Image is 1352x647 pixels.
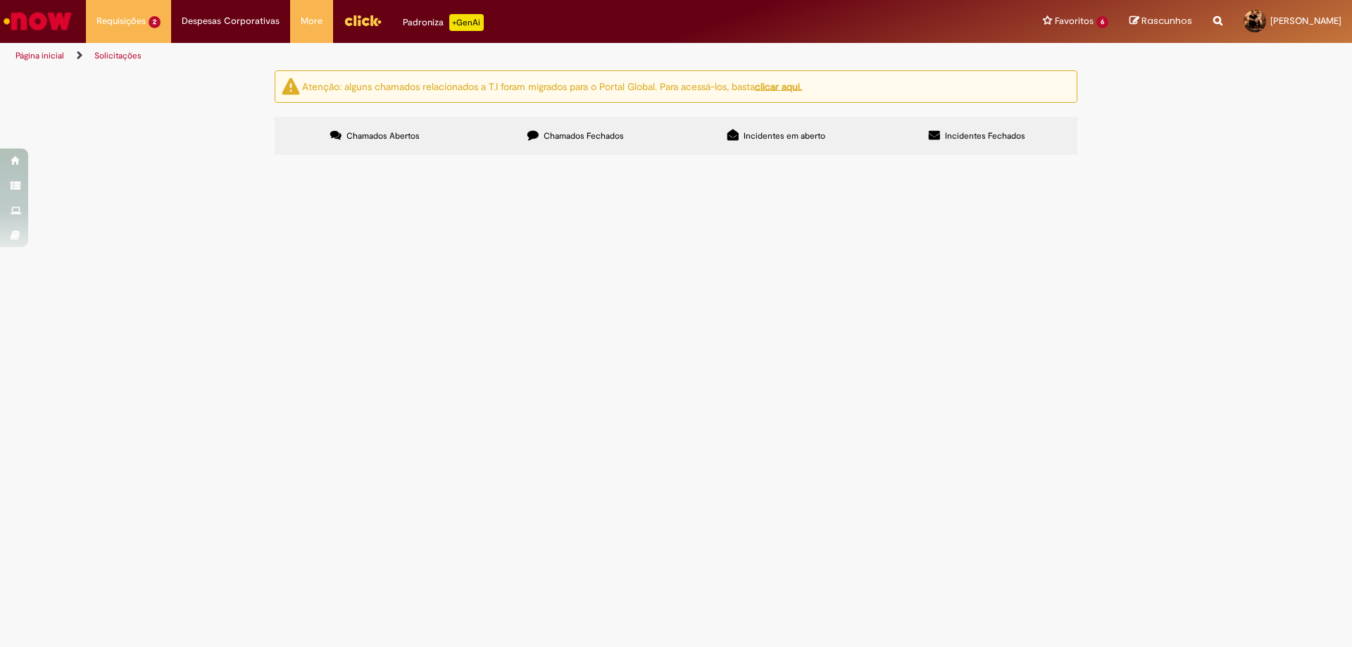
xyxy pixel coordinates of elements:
[744,130,825,142] span: Incidentes em aberto
[96,14,146,28] span: Requisições
[301,14,323,28] span: More
[403,14,484,31] div: Padroniza
[94,50,142,61] a: Solicitações
[1,7,74,35] img: ServiceNow
[182,14,280,28] span: Despesas Corporativas
[1270,15,1341,27] span: [PERSON_NAME]
[346,130,420,142] span: Chamados Abertos
[302,80,802,92] ng-bind-html: Atenção: alguns chamados relacionados a T.I foram migrados para o Portal Global. Para acessá-los,...
[11,43,891,69] ul: Trilhas de página
[149,16,161,28] span: 2
[449,14,484,31] p: +GenAi
[1129,15,1192,28] a: Rascunhos
[755,80,802,92] a: clicar aqui.
[1055,14,1094,28] span: Favoritos
[945,130,1025,142] span: Incidentes Fechados
[1096,16,1108,28] span: 6
[15,50,64,61] a: Página inicial
[544,130,624,142] span: Chamados Fechados
[344,10,382,31] img: click_logo_yellow_360x200.png
[1141,14,1192,27] span: Rascunhos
